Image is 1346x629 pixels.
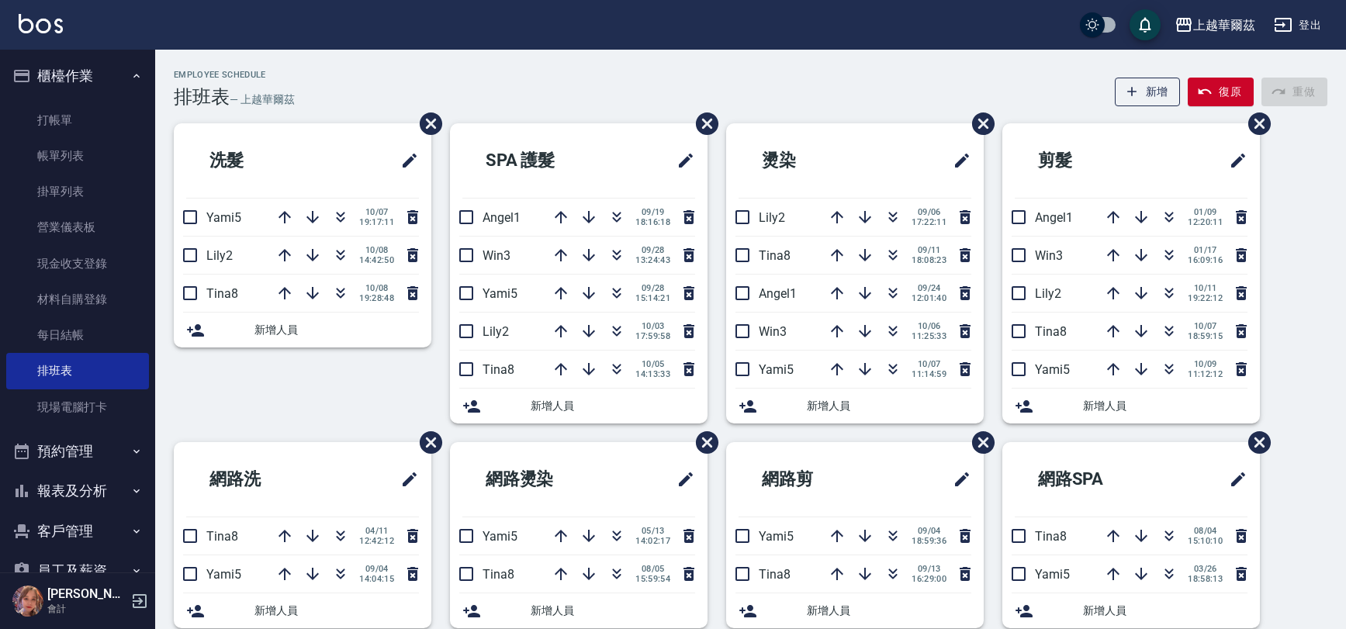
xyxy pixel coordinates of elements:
[912,564,946,574] span: 09/13
[1115,78,1181,106] button: 新增
[635,359,670,369] span: 10/05
[1188,574,1223,584] span: 18:58:13
[1188,564,1223,574] span: 03/26
[684,420,721,465] span: 刪除班表
[635,321,670,331] span: 10/03
[1193,16,1255,35] div: 上越華爾茲
[483,248,510,263] span: Win3
[1188,321,1223,331] span: 10/07
[483,529,517,544] span: Yami5
[1130,9,1161,40] button: save
[206,529,238,544] span: Tina8
[12,586,43,617] img: Person
[635,255,670,265] span: 13:24:43
[1237,101,1273,147] span: 刪除班表
[6,551,149,591] button: 員工及薪資
[1188,283,1223,293] span: 10/11
[912,536,946,546] span: 18:59:36
[960,101,997,147] span: 刪除班表
[186,451,337,507] h2: 網路洗
[391,461,419,498] span: 修改班表的標題
[1002,593,1260,628] div: 新增人員
[206,248,233,263] span: Lily2
[667,142,695,179] span: 修改班表的標題
[912,207,946,217] span: 09/06
[1188,526,1223,536] span: 08/04
[759,286,797,301] span: Angel1
[635,526,670,536] span: 05/13
[1035,210,1073,225] span: Angel1
[739,451,890,507] h2: 網路剪
[47,586,126,602] h5: [PERSON_NAME]
[359,536,394,546] span: 12:42:12
[359,217,394,227] span: 19:17:11
[635,245,670,255] span: 09/28
[359,526,394,536] span: 04/11
[1083,398,1247,414] span: 新增人員
[759,529,794,544] span: Yami5
[19,14,63,33] img: Logo
[174,313,431,347] div: 新增人員
[1035,567,1070,582] span: Yami5
[943,142,971,179] span: 修改班表的標題
[1188,536,1223,546] span: 15:10:10
[912,331,946,341] span: 11:25:33
[186,133,329,188] h2: 洗髮
[739,133,881,188] h2: 燙染
[1188,359,1223,369] span: 10/09
[759,324,787,339] span: Win3
[912,283,946,293] span: 09/24
[1188,331,1223,341] span: 18:59:15
[1268,11,1327,40] button: 登出
[912,526,946,536] span: 09/04
[726,389,984,423] div: 新增人員
[359,574,394,584] span: 14:04:15
[1035,286,1061,301] span: Lily2
[6,471,149,511] button: 報表及分析
[6,174,149,209] a: 掛單列表
[807,603,971,619] span: 新增人員
[6,56,149,96] button: 櫃檯作業
[6,246,149,282] a: 現金收支登錄
[759,362,794,377] span: Yami5
[359,564,394,574] span: 09/04
[6,102,149,138] a: 打帳單
[1188,369,1223,379] span: 11:12:12
[1188,255,1223,265] span: 16:09:16
[483,210,521,225] span: Angel1
[912,217,946,227] span: 17:22:11
[667,461,695,498] span: 修改班表的標題
[912,321,946,331] span: 10/06
[1002,389,1260,423] div: 新增人員
[483,362,514,377] span: Tina8
[1220,461,1247,498] span: 修改班表的標題
[6,511,149,551] button: 客戶管理
[254,603,419,619] span: 新增人員
[684,101,721,147] span: 刪除班表
[359,207,394,217] span: 10/07
[1035,324,1067,339] span: Tina8
[1035,362,1070,377] span: Yami5
[943,461,971,498] span: 修改班表的標題
[391,142,419,179] span: 修改班表的標題
[912,245,946,255] span: 09/11
[635,574,670,584] span: 15:59:54
[759,567,791,582] span: Tina8
[726,593,984,628] div: 新增人員
[531,603,695,619] span: 新增人員
[1188,207,1223,217] span: 01/09
[1015,451,1173,507] h2: 網路SPA
[1188,78,1254,106] button: 復原
[462,133,622,188] h2: SPA 護髮
[483,567,514,582] span: Tina8
[450,593,708,628] div: 新增人員
[635,283,670,293] span: 09/28
[960,420,997,465] span: 刪除班表
[230,92,295,108] h6: — 上越華爾茲
[6,138,149,174] a: 帳單列表
[912,255,946,265] span: 18:08:23
[359,245,394,255] span: 10/08
[912,369,946,379] span: 11:14:59
[174,593,431,628] div: 新增人員
[1188,217,1223,227] span: 12:20:11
